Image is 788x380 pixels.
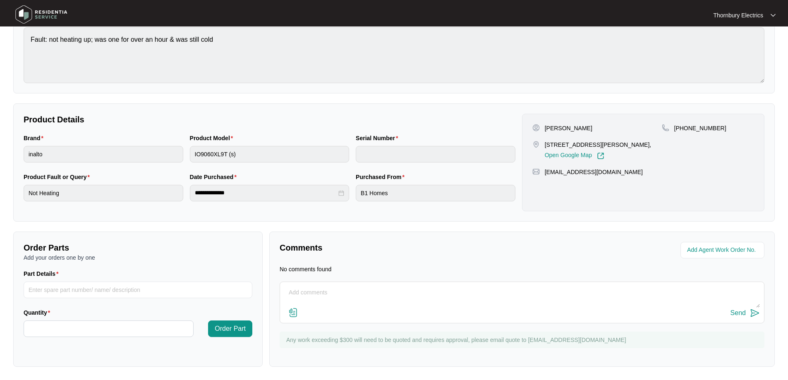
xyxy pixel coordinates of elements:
[674,124,726,132] p: [PHONE_NUMBER]
[24,185,183,201] input: Product Fault or Query
[687,245,759,255] input: Add Agent Work Order No.
[24,282,252,298] input: Part Details
[195,189,337,197] input: Date Purchased
[24,27,764,83] textarea: Fault: not heating up; was one for over an hour & was still cold
[662,124,669,131] img: map-pin
[356,185,515,201] input: Purchased From
[532,168,540,175] img: map-pin
[356,134,401,142] label: Serial Number
[597,152,604,160] img: Link-External
[545,141,651,149] p: [STREET_ADDRESS][PERSON_NAME],
[24,270,62,278] label: Part Details
[24,253,252,262] p: Add your orders one by one
[288,308,298,318] img: file-attachment-doc.svg
[12,2,70,27] img: residentia service logo
[190,134,237,142] label: Product Model
[356,146,515,163] input: Serial Number
[280,265,331,273] p: No comments found
[24,114,515,125] p: Product Details
[24,173,93,181] label: Product Fault or Query
[215,324,246,334] span: Order Part
[356,173,408,181] label: Purchased From
[545,152,604,160] a: Open Google Map
[771,13,776,17] img: dropdown arrow
[545,168,643,176] p: [EMAIL_ADDRESS][DOMAIN_NAME]
[713,11,763,19] p: Thornbury Electrics
[532,124,540,131] img: user-pin
[731,308,760,319] button: Send
[286,336,760,344] p: Any work exceeding $300 will need to be quoted and requires approval, please email quote to [EMAI...
[280,242,516,253] p: Comments
[190,146,350,163] input: Product Model
[24,308,53,317] label: Quantity
[545,124,592,132] p: [PERSON_NAME]
[750,308,760,318] img: send-icon.svg
[731,309,746,317] div: Send
[190,173,240,181] label: Date Purchased
[24,321,193,337] input: Quantity
[24,134,47,142] label: Brand
[24,242,252,253] p: Order Parts
[532,141,540,148] img: map-pin
[208,320,252,337] button: Order Part
[24,146,183,163] input: Brand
